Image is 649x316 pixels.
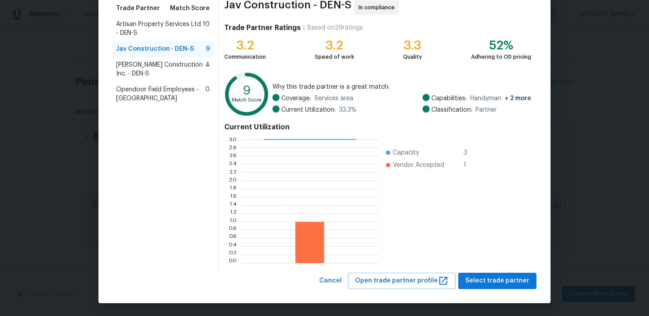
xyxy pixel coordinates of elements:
text: 0.4 [228,244,237,249]
text: 0.2 [229,252,237,257]
span: Select trade partner [465,275,529,286]
text: 2.2 [229,169,237,175]
div: Quality [403,53,422,61]
h4: Current Utilization [224,123,531,132]
text: 1.6 [230,194,237,199]
span: [PERSON_NAME] Construction Inc. - DEN-S [116,60,205,78]
div: 3.2 [315,41,354,50]
span: Artisan Property Services Ltd - DEN-S [116,20,203,38]
span: Handyman [470,94,531,103]
span: 33.3 % [339,105,356,114]
div: 3.2 [224,41,266,50]
text: 2.0 [229,178,237,183]
span: Jav Construction - DEN-S [224,0,351,15]
div: | [301,23,307,32]
span: Cancel [319,275,342,286]
span: Match Score [170,4,210,13]
span: Classification: [431,105,472,114]
text: 1.0 [230,219,237,224]
span: Open trade partner profile [355,275,449,286]
span: 9 [206,45,210,53]
span: Capabilities: [431,94,467,103]
span: In compliance [358,3,398,12]
button: Cancel [316,273,345,289]
div: 3.3 [403,41,422,50]
div: Speed of work [315,53,354,61]
div: Adhering to OD pricing [471,53,531,61]
span: Why this trade partner is a great match: [272,83,531,91]
text: 9 [243,84,251,97]
span: 4 [205,60,210,78]
span: 3 [464,148,478,157]
text: 0.0 [228,260,237,266]
text: 2.4 [229,162,237,167]
button: Open trade partner profile [348,273,456,289]
text: 2.6 [229,153,237,158]
text: 1.2 [230,211,237,216]
div: Based on 29 ratings [307,23,363,32]
text: Match Score [232,98,261,102]
button: Select trade partner [458,273,536,289]
span: Partner [475,105,497,114]
text: 3.0 [229,137,237,142]
span: Current Utilization: [281,105,336,114]
span: Vendor Accepted [393,161,444,169]
span: Jav Construction - DEN-S [116,45,194,53]
span: 1 [464,161,478,169]
text: 0.6 [229,236,237,241]
text: 0.8 [228,227,237,233]
span: Services area [314,94,353,103]
span: Trade Partner [116,4,160,13]
h4: Trade Partner Ratings [224,23,301,32]
span: Capacity [393,148,419,157]
div: 52% [471,41,531,50]
span: Coverage: [281,94,311,103]
span: Opendoor Field Employees - [GEOGRAPHIC_DATA] [116,85,205,103]
span: 0 [205,85,210,103]
text: 1.4 [230,203,237,208]
text: 2.8 [229,145,237,150]
span: + 2 more [505,95,531,102]
text: 1.8 [230,186,237,192]
div: Communication [224,53,266,61]
span: 10 [203,20,210,38]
